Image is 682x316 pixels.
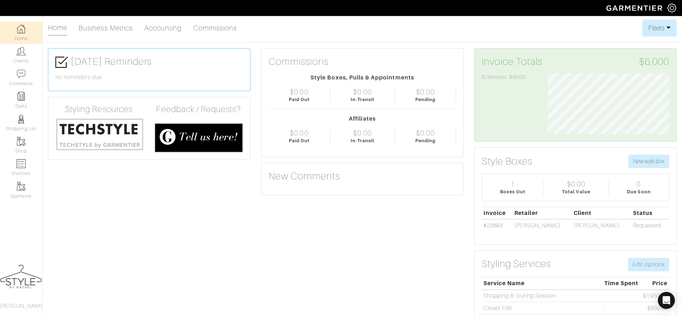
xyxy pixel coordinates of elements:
[631,207,669,219] th: Status
[513,207,572,219] th: Retailer
[483,222,503,229] a: #22893
[269,170,456,182] h3: New Comments
[631,219,669,232] td: Requested
[628,155,669,168] button: New style box
[415,96,435,103] div: Pending
[641,290,669,302] td: $1,950.00
[193,21,237,35] a: Commissions
[55,74,243,81] h6: No reminders due
[353,88,372,96] div: $0.00
[290,129,308,137] div: $0.00
[416,129,434,137] div: $0.00
[17,159,26,168] img: orders-icon-0abe47150d42831381b5fb84f609e132dff9fe21cb692f30cb5eec754e2cba89.png
[351,96,375,103] div: In-Transit
[416,88,434,96] div: $0.00
[55,56,68,68] img: check-box-icon-36a4915ff3ba2bd8f6e4f29bc755bb66becd62c870f447fc0dd1365fcfddab58.png
[289,96,310,103] div: Paid Out
[351,137,375,144] div: In-Transit
[658,292,675,309] div: Open Intercom Messenger
[55,117,144,151] img: techstyle-93310999766a10050dc78ceb7f971a75838126fd19372ce40ba20cdf6a89b94b.png
[482,56,669,68] h3: Invoice Totals
[667,4,676,12] img: gear-icon-white-bd11855cb880d31180b6d7d6211b90ccbf57a29d726f0c71d8c61bd08dd39cc2.png
[55,104,144,115] h4: Styling Resources:
[17,92,26,101] img: reminder-icon-8004d30b9f0a5d33ae49ab947aed9ed385cf756f9e5892f1edd6e32f2345188e.png
[269,73,456,82] div: Style Boxes, Pulls & Appointments
[55,56,243,68] h3: [DATE] Reminders
[602,302,641,315] td: -
[572,207,631,219] th: Client
[289,137,310,144] div: Paid Out
[17,137,26,146] img: garments-icon-b7da505a4dc4fd61783c78ac3ca0ef83fa9d6f193b1c9dc38574b1d14d53ca28.png
[510,180,515,188] div: 1
[269,115,456,123] div: Affiliates
[17,182,26,191] img: garments-icon-b7da505a4dc4fd61783c78ac3ca0ef83fa9d6f193b1c9dc38574b1d14d53ca28.png
[79,21,133,35] a: Business Metrics
[641,302,669,315] td: $850.00
[17,70,26,78] img: comment-icon-a0a6a9ef722e966f86d9cbdc48e553b5cf19dbc54f86b18d962a5391bc8f6eb6.png
[155,123,243,153] img: feedback_requests-3821251ac2bd56c73c230f3229a5b25d6eb027adea667894f41107c140538ee0.png
[639,56,669,68] span: $6,000
[627,188,650,195] div: Due Soon
[603,2,667,14] img: garmentier-logo-header-white-b43fb05a5012e4ada735d5af1a66efaba907eab6374d6393d1fbf88cb4ef424d.png
[290,88,308,96] div: $0.00
[637,180,641,188] div: 0
[628,258,669,271] a: Edit options
[562,188,590,195] div: Total Value
[17,115,26,123] img: stylists-icon-eb353228a002819b7ec25b43dbf5f0378dd9e0616d9560372ff212230b889e62.png
[482,155,533,167] h3: Style Boxes
[155,104,243,115] h4: Feedback / Requests?
[641,277,669,289] th: Price
[567,180,585,188] div: $0.00
[513,219,572,232] td: [PERSON_NAME]
[602,277,641,289] th: Time Spent
[482,73,537,81] li: Services: $6000
[482,302,602,315] td: Closet Edit
[144,21,182,35] a: Accounting
[482,258,551,270] h3: Styling Services
[482,277,602,289] th: Service Name
[500,188,525,195] div: Boxes Out
[482,207,513,219] th: Invoice
[642,20,677,37] button: Filters
[48,21,67,36] a: Home
[415,137,435,144] div: Pending
[17,24,26,33] img: dashboard-icon-dbcd8f5a0b271acd01030246c82b418ddd0df26cd7fceb0bd07c9910d44c42f6.png
[17,47,26,56] img: clients-icon-6bae9207a08558b7cb47a8932f037763ab4055f8c8b6bfacd5dc20c3e0201464.png
[602,290,641,302] td: -
[482,290,602,302] td: Shopping & Styling Session
[353,129,372,137] div: $0.00
[572,219,631,232] td: [PERSON_NAME]
[269,56,329,68] h3: Commissions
